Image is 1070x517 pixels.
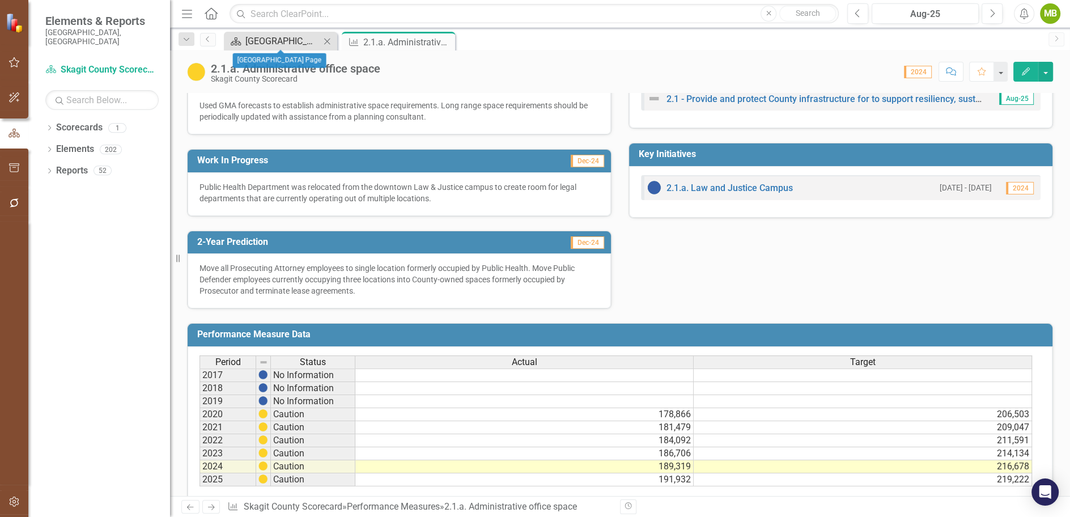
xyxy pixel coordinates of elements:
td: No Information [271,382,355,395]
img: sfrc14wj0apFK7i6uMLHzQcA4OPujRDPEAR7BiHCO4KC5YBCJpog25WGCBEShUw04X9WHwAMKVh7OwAAAABJRU5ErkJggg== [258,435,267,444]
img: 8DAGhfEEPCf229AAAAAElFTkSuQmCC [259,358,268,367]
h3: 2-Year Prediction [197,237,472,247]
img: ClearPoint Strategy [6,12,26,32]
img: No Information [647,181,661,194]
a: Skagit County Scorecard [244,501,342,512]
td: 2019 [199,395,256,408]
a: 2.1.a. Law and Justice Campus [666,183,793,193]
h3: Key Initiatives [639,149,1047,159]
td: 191,932 [355,473,694,486]
p: Move all Prosecuting Attorney employees to single location formerly occupied by Public Health. Mo... [199,262,599,296]
img: sfrc14wj0apFK7i6uMLHzQcA4OPujRDPEAR7BiHCO4KC5YBCJpog25WGCBEShUw04X9WHwAMKVh7OwAAAABJRU5ErkJggg== [258,409,267,418]
div: 2.1.a. Administrative office space [211,62,380,75]
td: 211,591 [694,434,1032,447]
a: [GEOGRAPHIC_DATA] Page [227,34,320,48]
td: Caution [271,421,355,434]
div: [GEOGRAPHIC_DATA] Page [233,53,326,68]
td: Caution [271,434,355,447]
td: 189,319 [355,460,694,473]
td: 181,479 [355,421,694,434]
h3: Performance Measure Data [197,329,1047,340]
td: 2023 [199,447,256,460]
td: 2018 [199,382,256,395]
img: 5IrRnKEJ6BiPSN5KCdQOFTDSB2zcNESImCplowt8AK+PXGIh7Es0AAAAASUVORK5CYII= [258,383,267,392]
div: Skagit County Scorecard [211,75,380,83]
a: Reports [56,164,88,177]
span: Dec-24 [571,236,604,249]
input: Search Below... [45,90,159,110]
small: [DATE] - [DATE] [940,183,992,193]
td: 184,092 [355,434,694,447]
td: 214,134 [694,447,1032,460]
button: Aug-25 [872,3,979,24]
img: sfrc14wj0apFK7i6uMLHzQcA4OPujRDPEAR7BiHCO4KC5YBCJpog25WGCBEShUw04X9WHwAMKVh7OwAAAABJRU5ErkJggg== [258,448,267,457]
td: Caution [271,473,355,486]
img: sfrc14wj0apFK7i6uMLHzQcA4OPujRDPEAR7BiHCO4KC5YBCJpog25WGCBEShUw04X9WHwAMKVh7OwAAAABJRU5ErkJggg== [258,474,267,484]
td: 178,866 [355,408,694,421]
td: 2024 [199,460,256,473]
img: 5IrRnKEJ6BiPSN5KCdQOFTDSB2zcNESImCplowt8AK+PXGIh7Es0AAAAASUVORK5CYII= [258,396,267,405]
a: Elements [56,143,94,156]
td: 219,222 [694,473,1032,486]
div: Open Intercom Messenger [1031,478,1059,506]
img: sfrc14wj0apFK7i6uMLHzQcA4OPujRDPEAR7BiHCO4KC5YBCJpog25WGCBEShUw04X9WHwAMKVh7OwAAAABJRU5ErkJggg== [258,461,267,471]
input: Search ClearPoint... [230,4,839,24]
img: Caution [187,63,205,81]
span: Actual [512,357,537,367]
td: No Information [271,395,355,408]
td: No Information [271,368,355,382]
a: Skagit County Scorecard [45,63,159,77]
td: 2021 [199,421,256,434]
td: 2017 [199,368,256,382]
span: Elements & Reports [45,14,159,28]
div: 2.1.a. Administrative office space [363,35,452,49]
span: Search [796,9,820,18]
div: 52 [94,166,112,176]
td: 2020 [199,408,256,421]
td: 2025 [199,473,256,486]
span: 2024 [904,66,932,78]
div: [GEOGRAPHIC_DATA] Page [245,34,320,48]
span: Dec-24 [571,155,604,167]
span: Status [300,357,326,367]
td: 206,503 [694,408,1032,421]
a: Scorecards [56,121,103,134]
td: Caution [271,460,355,473]
small: [GEOGRAPHIC_DATA], [GEOGRAPHIC_DATA] [45,28,159,46]
div: 2.1.a. Administrative office space [444,501,577,512]
span: Period [215,357,241,367]
span: Target [850,357,876,367]
td: Caution [271,408,355,421]
td: 209,047 [694,421,1032,434]
td: 216,678 [694,460,1032,473]
h3: Work In Progress [197,155,472,166]
img: Not Defined [647,92,661,105]
button: Search [779,6,836,22]
div: Aug-25 [876,7,975,21]
img: sfrc14wj0apFK7i6uMLHzQcA4OPujRDPEAR7BiHCO4KC5YBCJpog25WGCBEShUw04X9WHwAMKVh7OwAAAABJRU5ErkJggg== [258,422,267,431]
td: 2022 [199,434,256,447]
button: MB [1040,3,1060,24]
div: 202 [100,145,122,154]
p: Used GMA forecasts to establish administrative space requirements. Long range space requirements ... [199,100,599,122]
a: Performance Measures [347,501,440,512]
span: 2024 [1006,182,1034,194]
div: 1 [108,123,126,133]
td: 186,706 [355,447,694,460]
td: Caution [271,447,355,460]
p: Public Health Department was relocated from the downtown Law & Justice campus to create room for ... [199,181,599,204]
span: Aug-25 [999,92,1034,105]
div: » » [227,501,611,514]
img: 5IrRnKEJ6BiPSN5KCdQOFTDSB2zcNESImCplowt8AK+PXGIh7Es0AAAAASUVORK5CYII= [258,370,267,379]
